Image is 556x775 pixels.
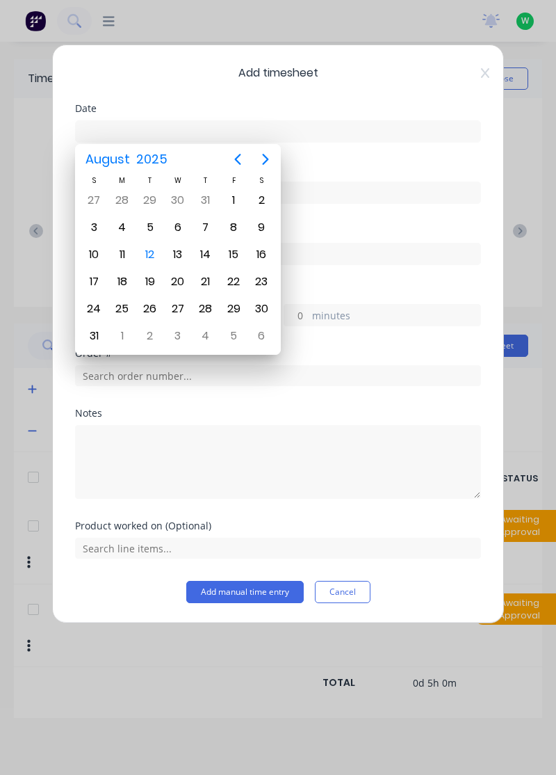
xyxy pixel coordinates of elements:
div: Date [75,104,481,113]
div: Monday, August 11, 2025 [112,244,133,265]
div: Friday, August 8, 2025 [223,217,244,238]
div: M [108,175,136,186]
div: Thursday, August 21, 2025 [195,271,216,292]
div: Tuesday, August 26, 2025 [140,298,161,319]
div: Wednesday, August 6, 2025 [167,217,188,238]
button: Previous page [224,145,252,173]
div: T [136,175,164,186]
div: Wednesday, August 27, 2025 [167,298,188,319]
div: Sunday, August 24, 2025 [83,298,104,319]
div: Friday, August 1, 2025 [223,190,244,211]
div: Sunday, August 10, 2025 [83,244,104,265]
div: Saturday, September 6, 2025 [251,326,272,346]
div: Notes [75,408,481,418]
div: Saturday, August 16, 2025 [251,244,272,265]
div: Wednesday, July 30, 2025 [167,190,188,211]
div: S [247,175,275,186]
div: Monday, August 18, 2025 [112,271,133,292]
div: Saturday, August 2, 2025 [251,190,272,211]
span: August [82,147,133,172]
span: 2025 [133,147,170,172]
div: Sunday, August 3, 2025 [83,217,104,238]
div: Monday, September 1, 2025 [112,326,133,346]
div: Tuesday, July 29, 2025 [140,190,161,211]
div: Sunday, August 31, 2025 [83,326,104,346]
div: Today, Tuesday, August 12, 2025 [140,244,161,265]
button: Cancel [315,581,370,603]
div: Friday, August 29, 2025 [223,298,244,319]
div: F [220,175,247,186]
button: Add manual time entry [186,581,304,603]
div: Sunday, August 17, 2025 [83,271,104,292]
button: August2025 [76,147,176,172]
div: Friday, August 15, 2025 [223,244,244,265]
div: T [192,175,220,186]
div: Friday, September 5, 2025 [223,326,244,346]
div: Tuesday, September 2, 2025 [140,326,161,346]
div: Saturday, August 30, 2025 [251,298,272,319]
button: Next page [252,145,279,173]
div: Saturday, August 9, 2025 [251,217,272,238]
div: Wednesday, August 20, 2025 [167,271,188,292]
div: Friday, August 22, 2025 [223,271,244,292]
div: Saturday, August 23, 2025 [251,271,272,292]
label: minutes [312,308,480,326]
div: Product worked on (Optional) [75,521,481,531]
div: Wednesday, September 3, 2025 [167,326,188,346]
div: Thursday, August 7, 2025 [195,217,216,238]
div: Sunday, July 27, 2025 [83,190,104,211]
div: Tuesday, August 5, 2025 [140,217,161,238]
div: Thursday, July 31, 2025 [195,190,216,211]
div: Monday, August 4, 2025 [112,217,133,238]
div: Tuesday, August 19, 2025 [140,271,161,292]
div: Monday, July 28, 2025 [112,190,133,211]
div: Wednesday, August 13, 2025 [167,244,188,265]
span: Add timesheet [75,65,481,81]
div: Order # [75,349,481,358]
div: Thursday, September 4, 2025 [195,326,216,346]
div: Thursday, August 14, 2025 [195,244,216,265]
input: 0 [284,305,309,326]
div: Monday, August 25, 2025 [112,298,133,319]
div: S [80,175,108,186]
div: W [164,175,192,186]
input: Search order number... [75,365,481,386]
div: Thursday, August 28, 2025 [195,298,216,319]
input: Search line items... [75,538,481,559]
